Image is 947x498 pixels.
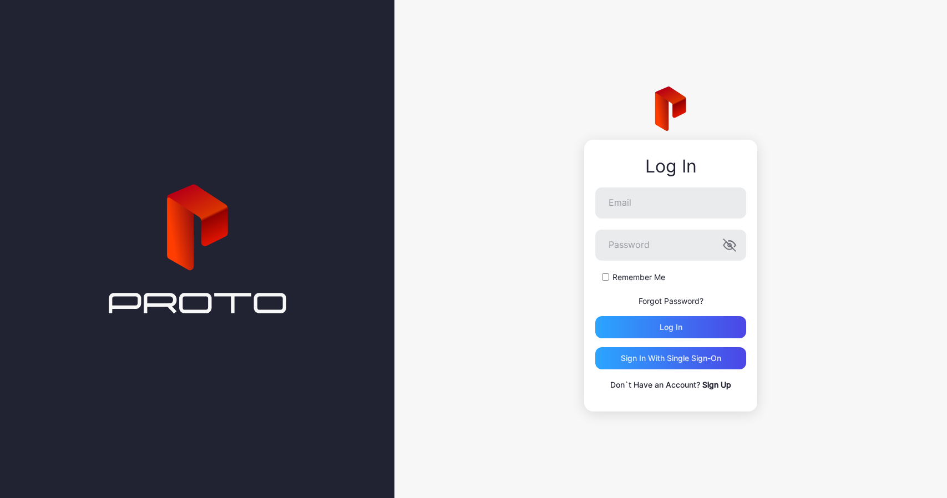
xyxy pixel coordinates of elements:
input: Password [595,230,746,261]
label: Remember Me [612,272,665,283]
button: Log in [595,316,746,338]
div: Log in [660,323,682,332]
a: Sign Up [702,380,731,389]
div: Log In [595,156,746,176]
button: Password [723,238,736,252]
div: Sign in With Single Sign-On [621,354,721,363]
p: Don`t Have an Account? [595,378,746,392]
input: Email [595,187,746,218]
a: Forgot Password? [639,296,703,306]
button: Sign in With Single Sign-On [595,347,746,369]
